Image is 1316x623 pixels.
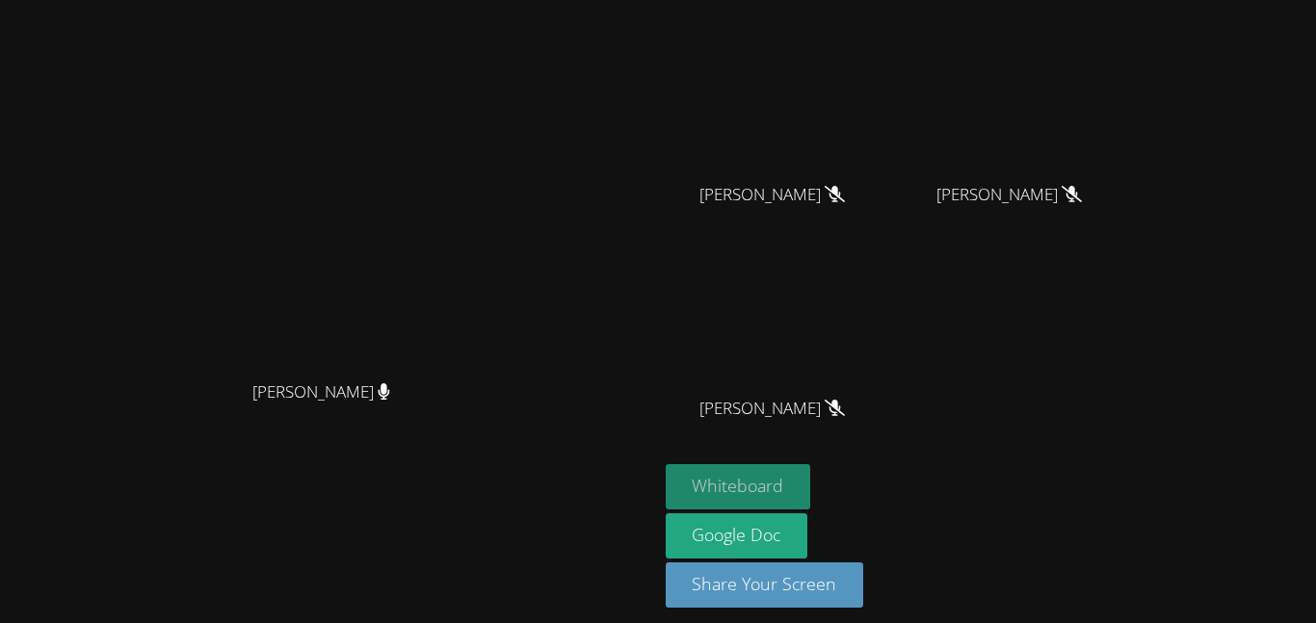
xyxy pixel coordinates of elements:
span: [PERSON_NAME] [699,395,845,423]
span: [PERSON_NAME] [936,181,1082,209]
a: Google Doc [666,513,808,558]
span: [PERSON_NAME] [699,181,845,209]
button: Share Your Screen [666,562,864,608]
span: [PERSON_NAME] [252,378,390,406]
button: Whiteboard [666,464,811,509]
